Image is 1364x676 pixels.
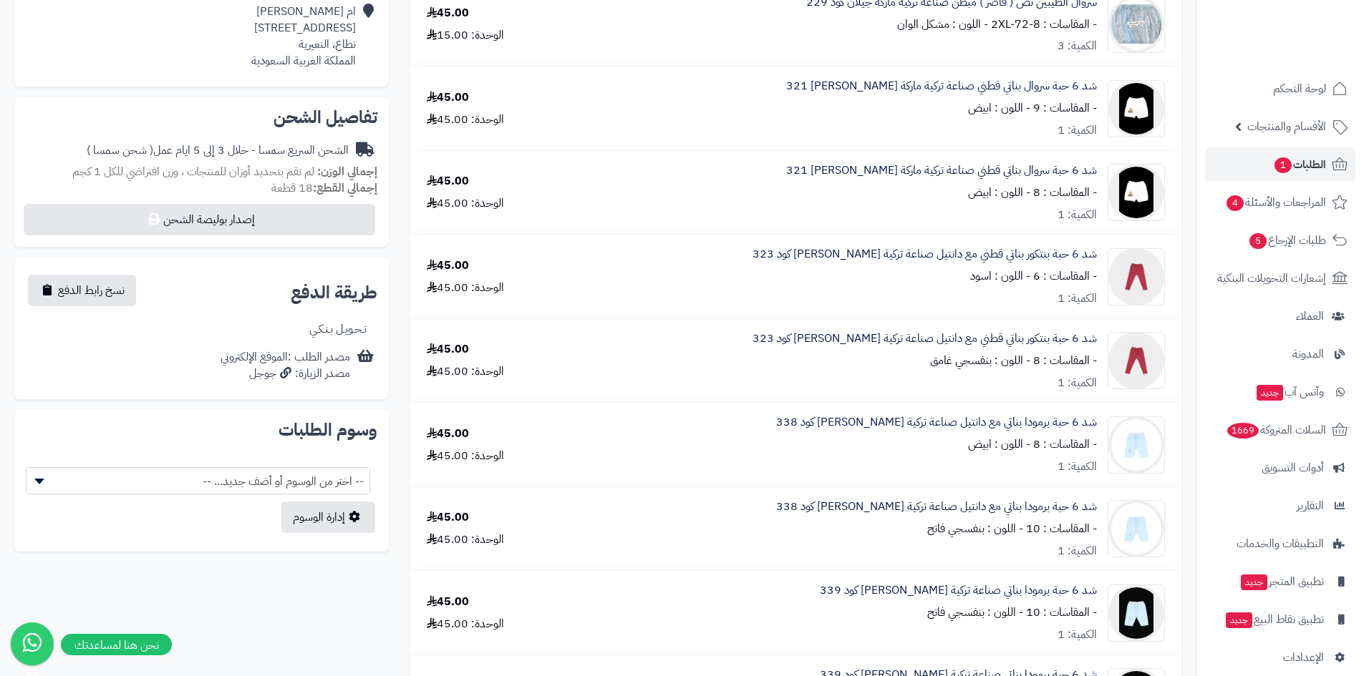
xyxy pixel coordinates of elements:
span: -- اختر من الوسوم أو أضف جديد... -- [26,467,370,494]
div: الشحن السريع سمسا - خلال 3 إلى 5 ايام عمل [87,142,349,159]
small: - المقاسات : 9 [1033,99,1097,117]
button: إصدار بوليصة الشحن [24,204,375,235]
img: 1730369857-338%20(2)-90x90.jpg [1108,500,1164,557]
a: شد 6 حبة برمودا بناتي مع دانتيل صناعة تركية [PERSON_NAME] كود 338 [776,414,1097,431]
a: طلبات الإرجاع5 [1205,223,1355,258]
span: المراجعات والأسئلة [1225,192,1326,212]
span: لوحة التحكم [1273,79,1326,99]
span: جديد [1241,574,1267,590]
a: شد 6 حبة بنتكور بناتي قطني مع دانتيل صناعة تركية [PERSON_NAME] كود 323 [753,246,1097,263]
span: إشعارات التحويلات البنكية [1217,268,1326,288]
a: السلات المتروكة1669 [1205,413,1355,447]
a: المدونة [1205,337,1355,371]
div: الوحدة: 15.00 [427,27,504,44]
small: - المقاسات : 8 [1033,436,1097,453]
div: 45.00 [427,5,469,21]
a: إشعارات التحويلات البنكية [1205,261,1355,295]
img: 1730370276-338%20(1)-90x90.png [1108,584,1164,642]
div: الكمية: 1 [1058,375,1097,391]
div: الوحدة: 45.00 [427,112,504,128]
span: 1669 [1227,423,1259,439]
img: 1730368216-323-%20(1)-90x90.png [1108,248,1164,305]
div: تـحـويـل بـنـكـي [309,321,367,338]
small: - اللون : ابيض [968,436,1030,453]
span: تطبيق نقاط البيع [1224,609,1324,630]
small: - المقاسات : 10 [1026,604,1097,621]
div: الكمية: 1 [1058,122,1097,139]
h2: تفاصيل الشحن [26,109,377,126]
small: - اللون : بنفسجي غامق [930,352,1030,369]
div: الكمية: 1 [1058,543,1097,559]
div: الكمية: 3 [1058,38,1097,54]
span: جديد [1257,385,1283,401]
small: - اللون : بنفسجي فاتح [927,604,1023,621]
div: الكمية: 1 [1058,207,1097,223]
a: شد 6 حبة بنتكور بناتي قطني مع دانتيل صناعة تركية [PERSON_NAME] كود 323 [753,330,1097,347]
div: الوحدة: 45.00 [427,280,504,296]
small: - المقاسات : 8 [1033,352,1097,369]
span: 5 [1249,233,1267,250]
img: 1730369857-338%20(2)-90x90.jpg [1108,416,1164,474]
small: 18 قطعة [271,180,377,197]
a: العملاء [1205,299,1355,333]
div: مصدر الزيارة: جوجل [221,366,350,382]
a: وآتس آبجديد [1205,375,1355,409]
div: الوحدة: 45.00 [427,448,504,464]
a: شد 6 حبة سروال بناتي قطني صناعة تركية ماركة [PERSON_NAME] 321 [786,78,1097,94]
a: شد 6 حبة برمودا بناتي مع دانتيل صناعة تركية [PERSON_NAME] كود 338 [776,499,1097,515]
button: نسخ رابط الدفع [28,275,136,306]
small: - اللون : مشكل الوان [897,16,988,33]
div: الكمية: 1 [1058,627,1097,643]
div: 45.00 [427,89,469,106]
span: الإعدادات [1283,647,1324,667]
span: وآتس آب [1255,382,1324,402]
small: - اللون : اسود [970,268,1030,285]
small: - المقاسات : 8 [1033,184,1097,201]
a: إدارة الوسوم [281,501,375,533]
span: تطبيق المتجر [1239,572,1324,592]
div: 45.00 [427,426,469,442]
span: المدونة [1292,344,1324,364]
a: أدوات التسويق [1205,451,1355,485]
a: الطلبات1 [1205,147,1355,182]
a: المراجعات والأسئلة4 [1205,185,1355,220]
div: الكمية: 1 [1058,290,1097,307]
span: -- اختر من الوسوم أو أضف جديد... -- [26,468,369,495]
small: - اللون : بنفسجي فاتح [927,520,1023,537]
span: الطلبات [1273,155,1326,175]
div: 45.00 [427,173,469,190]
span: نسخ رابط الدفع [58,282,125,299]
span: 4 [1226,195,1244,212]
div: ام [PERSON_NAME] [STREET_ADDRESS] نطاع، النعيرية المملكة العربية السعودية [251,4,356,69]
a: تطبيق المتجرجديد [1205,564,1355,599]
img: 1730367757-321-1%20(1)-90x90.png [1108,164,1164,221]
small: - المقاسات : 2XL-72-8 [991,16,1097,33]
small: - المقاسات : 10 [1026,520,1097,537]
span: التطبيقات والخدمات [1237,534,1324,554]
a: التطبيقات والخدمات [1205,526,1355,561]
div: 45.00 [427,509,469,526]
a: شد 6 حبة سروال بناتي قطني صناعة تركية ماركة [PERSON_NAME] 321 [786,162,1097,179]
div: 45.00 [427,258,469,274]
small: - اللون : ابيض [968,184,1030,201]
span: 1 [1274,157,1292,174]
span: أدوات التسويق [1262,458,1324,478]
h2: طريقة الدفع [291,284,377,301]
span: التقارير [1297,496,1324,516]
div: الوحدة: 45.00 [427,616,504,632]
img: logo-2.png [1267,29,1350,59]
div: 45.00 [427,594,469,610]
span: جديد [1226,612,1252,628]
a: التقارير [1205,489,1355,523]
span: طلبات الإرجاع [1248,230,1326,250]
span: ( شحن سمسا ) [87,142,153,159]
strong: إجمالي القطع: [313,180,377,197]
span: الأقسام والمنتجات [1247,117,1326,137]
img: 1730368216-323-%20(1)-90x90.png [1108,332,1164,389]
span: لم تقم بتحديد أوزان للمنتجات ، وزن افتراضي للكل 1 كجم [72,163,314,180]
small: - اللون : ابيض [968,99,1030,117]
div: الوحدة: 45.00 [427,363,504,380]
strong: إجمالي الوزن: [317,163,377,180]
span: السلات المتروكة [1226,420,1326,440]
div: الوحدة: 45.00 [427,532,504,548]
